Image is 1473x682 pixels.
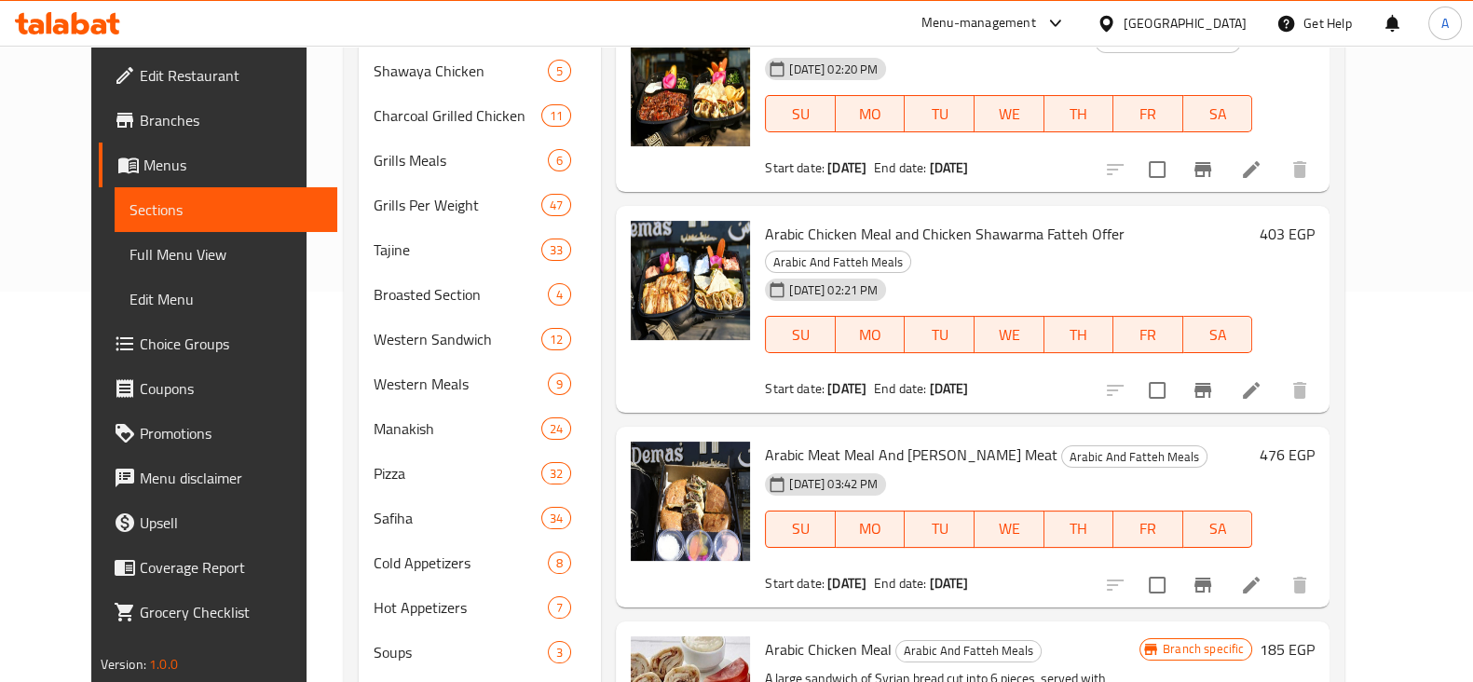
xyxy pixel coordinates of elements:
[548,641,571,663] div: items
[140,601,322,623] span: Grocery Checklist
[549,375,570,393] span: 9
[542,331,570,348] span: 12
[1183,511,1253,548] button: SA
[140,422,322,444] span: Promotions
[542,510,570,527] span: 34
[1121,515,1176,542] span: FR
[542,420,570,438] span: 24
[115,277,337,321] a: Edit Menu
[541,104,571,127] div: items
[1183,316,1253,353] button: SA
[1277,147,1322,192] button: delete
[1052,321,1107,348] span: TH
[359,451,602,496] div: Pizza32
[99,53,337,98] a: Edit Restaurant
[99,590,337,634] a: Grocery Checklist
[827,156,866,180] b: [DATE]
[130,198,322,221] span: Sections
[1191,101,1246,128] span: SA
[140,64,322,87] span: Edit Restaurant
[843,321,898,348] span: MO
[359,183,602,227] div: Grills Per Weight47
[765,571,825,595] span: Start date:
[896,640,1041,662] span: Arabic And Fatteh Meals
[374,194,541,216] span: Grills Per Weight
[843,101,898,128] span: MO
[765,376,825,401] span: Start date:
[765,95,835,132] button: SU
[1138,150,1177,189] span: Select to update
[374,507,541,529] span: Safiha
[548,596,571,619] div: items
[140,109,322,131] span: Branches
[1124,13,1247,34] div: [GEOGRAPHIC_DATA]
[140,467,322,489] span: Menu disclaimer
[975,316,1044,353] button: WE
[930,376,969,401] b: [DATE]
[115,232,337,277] a: Full Menu View
[374,283,549,306] span: Broasted Section
[130,243,322,266] span: Full Menu View
[836,511,906,548] button: MO
[549,599,570,617] span: 7
[374,596,549,619] span: Hot Appetizers
[541,507,571,529] div: items
[374,149,549,171] span: Grills Meals
[1277,368,1322,413] button: delete
[1191,515,1246,542] span: SA
[359,93,602,138] div: Charcoal Grilled Chicken11
[359,317,602,361] div: Western Sandwich12
[1191,321,1246,348] span: SA
[542,465,570,483] span: 32
[149,652,178,676] span: 1.0.0
[549,554,570,572] span: 8
[374,104,541,127] span: Charcoal Grilled Chicken
[631,442,750,561] img: Arabic Meat Meal And Maria Meat
[982,101,1037,128] span: WE
[541,328,571,350] div: items
[549,286,570,304] span: 4
[1277,563,1322,607] button: delete
[827,376,866,401] b: [DATE]
[982,515,1037,542] span: WE
[1180,147,1225,192] button: Branch-specific-item
[874,156,926,180] span: End date:
[827,571,866,595] b: [DATE]
[782,61,885,78] span: [DATE] 02:20 PM
[101,652,146,676] span: Version:
[930,156,969,180] b: [DATE]
[130,288,322,310] span: Edit Menu
[782,475,885,493] span: [DATE] 03:42 PM
[912,321,967,348] span: TU
[374,373,549,395] div: Western Meals
[905,95,975,132] button: TU
[975,95,1044,132] button: WE
[765,251,911,273] div: Arabic And Fatteh Meals
[374,641,549,663] div: Soups
[982,321,1037,348] span: WE
[99,366,337,411] a: Coupons
[143,154,322,176] span: Menus
[836,95,906,132] button: MO
[99,500,337,545] a: Upsell
[1113,95,1183,132] button: FR
[773,321,827,348] span: SU
[1121,321,1176,348] span: FR
[542,241,570,259] span: 33
[912,515,967,542] span: TU
[549,644,570,662] span: 3
[874,376,926,401] span: End date:
[773,515,827,542] span: SU
[140,333,322,355] span: Choice Groups
[1240,379,1262,402] a: Edit menu item
[1180,368,1225,413] button: Branch-specific-item
[359,496,602,540] div: Safiha34
[1044,95,1114,132] button: TH
[549,62,570,80] span: 5
[1240,158,1262,181] a: Edit menu item
[374,239,541,261] span: Tajine
[766,252,910,273] span: Arabic And Fatteh Meals
[1138,371,1177,410] span: Select to update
